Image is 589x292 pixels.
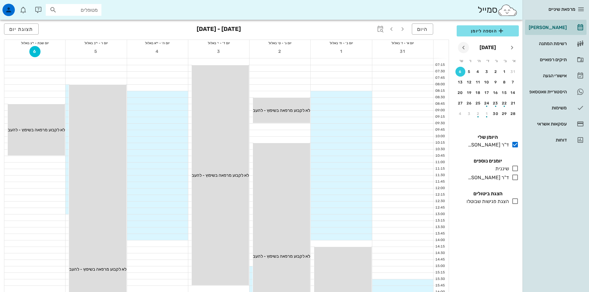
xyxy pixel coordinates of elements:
div: יום שבת - י״ג באלול [4,40,65,46]
a: רשימת המתנה [525,36,587,51]
button: 5 [464,67,474,77]
button: היום [412,23,433,35]
span: 4 [152,49,163,54]
div: 15:30 [433,277,446,282]
div: 14:00 [433,238,446,243]
div: 10 [482,80,492,84]
div: 10:15 [433,140,446,146]
div: 1 [500,70,510,74]
button: 2 [491,67,501,77]
button: 23 [491,98,501,108]
button: 31 [508,67,518,77]
div: 29 [500,112,510,116]
div: 2 [473,112,483,116]
div: 7 [508,80,518,84]
button: 27 [455,98,465,108]
button: 1 [482,109,492,119]
th: א׳ [510,56,518,66]
button: 6 [29,46,41,57]
button: 17 [482,88,492,98]
div: היסטוריית וואטסאפ [527,89,567,94]
div: 19 [464,91,474,95]
div: 15 [500,91,510,95]
span: לא לקבוע מרפאה בשיפוץ - להעביר תורים [177,173,249,178]
div: 23 [491,101,501,105]
button: 29 [500,109,510,119]
div: תיקים רפואיים [527,57,567,62]
div: 08:45 [433,101,446,107]
div: יום ב׳ - ח׳ באלול [311,40,372,46]
h4: היומן שלי [457,133,519,141]
span: הוספה ליומן [462,27,514,35]
a: משימות [525,100,587,115]
span: היום [417,26,428,32]
a: תיקים רפואיים [525,52,587,67]
div: הצגת פגישות שבוטלו [464,198,509,205]
th: ד׳ [484,56,492,66]
div: יום ה׳ - י״א באלול [127,40,188,46]
button: 16 [491,88,501,98]
div: 11 [473,80,483,84]
div: משימות [527,105,567,110]
button: 13 [455,77,465,87]
button: 11 [473,77,483,87]
button: 1 [500,67,510,77]
div: 26 [464,101,474,105]
img: SmileCloud logo [497,4,518,16]
th: ו׳ [466,56,474,66]
button: הוספה ליומן [457,25,519,36]
span: 1 [336,49,347,54]
span: מרפאת שיניים [548,6,575,12]
div: אישורי הגעה [527,73,567,78]
h4: הצגת ביטולים [457,190,519,197]
a: עסקאות אשראי [525,116,587,131]
div: 09:15 [433,114,446,120]
div: 27 [455,101,465,105]
button: 26 [464,98,474,108]
span: תצוגת יום [9,26,33,32]
button: 31 [397,46,408,57]
div: 13:30 [433,225,446,230]
a: דוחות [525,133,587,147]
div: 30 [491,112,501,116]
div: שיננית [493,165,509,172]
th: ש׳ [457,56,465,66]
div: 14:30 [433,251,446,256]
button: [DATE] [477,41,498,54]
div: 09:00 [433,108,446,113]
span: 5 [91,49,102,54]
div: ד"ר [PERSON_NAME] [465,174,509,181]
th: ג׳ [493,56,501,66]
div: 24 [482,101,492,105]
div: יום ג׳ - ט׳ באלול [250,40,310,46]
span: 2 [275,49,286,54]
a: היסטוריית וואטסאפ [525,84,587,99]
div: 8 [500,80,510,84]
div: יום ו׳ - י״ב באלול [66,40,126,46]
span: לא לקבוע מרפאה בשיפוץ - להעביר תורים [239,254,310,259]
div: 13:45 [433,231,446,236]
button: 6 [455,67,465,77]
div: 4 [455,112,465,116]
div: 07:45 [433,75,446,81]
span: 6 [29,49,41,54]
div: 13:00 [433,212,446,217]
div: יום א׳ - ז׳ באלול [372,40,433,46]
button: 28 [508,109,518,119]
div: 20 [455,91,465,95]
button: 1 [336,46,347,57]
div: 07:15 [433,62,446,68]
button: 2 [275,46,286,57]
h4: יומנים נוספים [457,157,519,165]
div: 09:30 [433,121,446,126]
button: 5 [91,46,102,57]
div: 13:15 [433,218,446,223]
span: תג [18,5,22,9]
div: 18 [473,91,483,95]
div: 11:30 [433,173,446,178]
button: 19 [464,88,474,98]
span: 31 [397,49,408,54]
div: 11:00 [433,160,446,165]
div: 28 [508,112,518,116]
a: [PERSON_NAME] [525,20,587,35]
